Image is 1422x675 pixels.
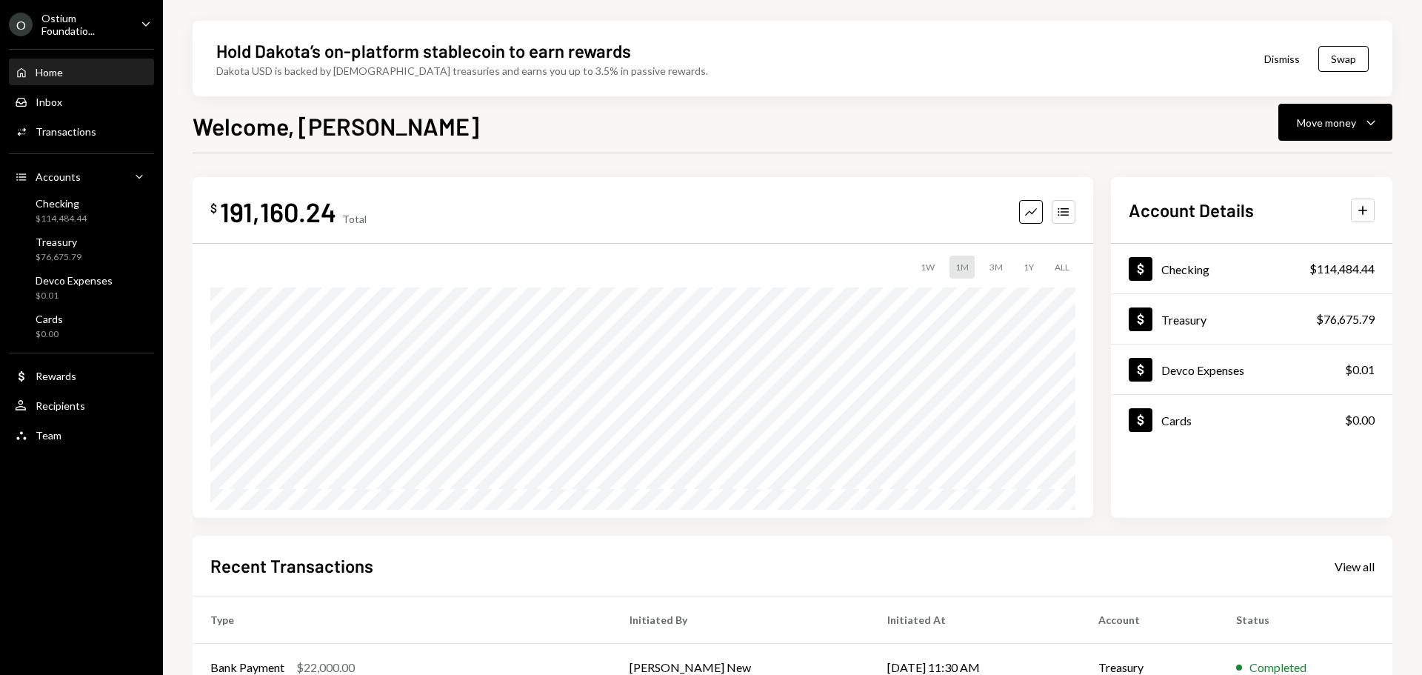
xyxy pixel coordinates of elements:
button: Swap [1318,46,1369,72]
div: O [9,13,33,36]
a: Transactions [9,118,154,144]
div: 1W [915,256,941,279]
div: Hold Dakota’s on-platform stablecoin to earn rewards [216,39,631,63]
div: 1M [949,256,975,279]
div: Cards [1161,413,1192,428]
div: Move money [1297,115,1356,130]
div: $76,675.79 [1316,310,1375,328]
div: Rewards [36,370,76,382]
a: Checking$114,484.44 [9,193,154,228]
div: $0.00 [1345,411,1375,429]
div: Accounts [36,170,81,183]
a: Devco Expenses$0.01 [9,270,154,305]
div: Checking [36,197,87,210]
button: Move money [1278,104,1392,141]
a: Devco Expenses$0.01 [1111,345,1392,394]
a: Home [9,59,154,85]
th: Account [1081,596,1218,644]
div: 1Y [1018,256,1040,279]
div: $76,675.79 [36,251,81,264]
a: Inbox [9,88,154,115]
div: Dakota USD is backed by [DEMOGRAPHIC_DATA] treasuries and earns you up to 3.5% in passive rewards. [216,63,708,79]
h1: Welcome, [PERSON_NAME] [193,111,479,141]
div: ALL [1049,256,1075,279]
div: View all [1335,559,1375,574]
th: Initiated By [612,596,870,644]
th: Initiated At [869,596,1081,644]
a: Team [9,422,154,448]
div: Inbox [36,96,62,108]
div: $0.00 [36,328,63,341]
a: Cards$0.00 [1111,395,1392,445]
h2: Account Details [1129,198,1254,222]
a: Accounts [9,163,154,190]
div: 191,160.24 [220,195,336,228]
div: $0.01 [36,290,113,302]
div: Devco Expenses [1161,363,1244,377]
a: Treasury$76,675.79 [9,231,154,267]
th: Status [1218,596,1392,644]
div: 3M [984,256,1009,279]
th: Type [193,596,612,644]
div: $114,484.44 [1309,260,1375,278]
div: Transactions [36,125,96,138]
a: Recipients [9,392,154,419]
a: Treasury$76,675.79 [1111,294,1392,344]
div: Team [36,429,61,442]
div: Ostium Foundatio... [41,12,129,37]
h2: Recent Transactions [210,553,373,578]
a: Rewards [9,362,154,389]
button: Dismiss [1246,41,1318,76]
div: Treasury [36,236,81,248]
a: Cards$0.00 [9,308,154,344]
div: $ [210,201,217,216]
div: Recipients [36,399,85,412]
div: $0.01 [1345,361,1375,379]
div: Checking [1161,262,1209,276]
div: Cards [36,313,63,325]
a: Checking$114,484.44 [1111,244,1392,293]
div: Total [342,213,367,225]
div: Treasury [1161,313,1206,327]
a: View all [1335,558,1375,574]
div: Devco Expenses [36,274,113,287]
div: Home [36,66,63,79]
div: $114,484.44 [36,213,87,225]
